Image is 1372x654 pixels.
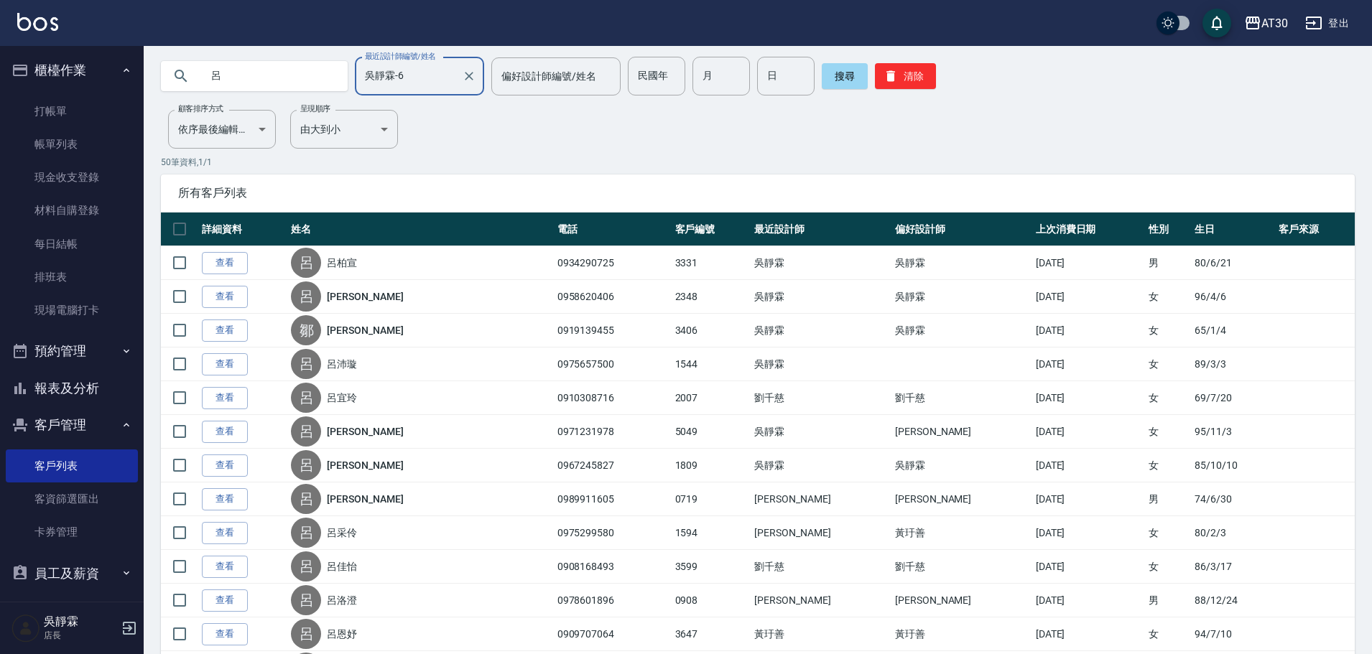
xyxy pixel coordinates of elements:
div: AT30 [1261,14,1288,32]
td: 0958620406 [554,280,672,314]
td: 69/7/20 [1191,381,1275,415]
td: 劉千慈 [891,381,1032,415]
th: 客戶來源 [1275,212,1355,246]
td: 2348 [672,280,751,314]
button: 客戶管理 [6,406,138,444]
th: 詳細資料 [198,212,287,246]
span: 所有客戶列表 [178,186,1338,200]
td: 女 [1145,449,1191,482]
td: 0967245827 [554,449,672,482]
a: 打帳單 [6,95,138,128]
button: 清除 [875,63,936,89]
th: 最近設計師 [751,212,891,246]
td: 3599 [672,550,751,584]
td: [DATE] [1032,617,1146,651]
a: 呂沛璇 [327,357,357,371]
td: 3331 [672,246,751,280]
a: 查看 [202,454,248,477]
td: 女 [1145,550,1191,584]
a: [PERSON_NAME] [327,458,403,472]
td: 1544 [672,347,751,381]
h5: 吳靜霖 [44,615,117,629]
td: 黃玗善 [751,617,891,651]
a: 呂佳怡 [327,559,357,574]
a: 呂恩妤 [327,627,357,641]
input: 搜尋關鍵字 [201,57,336,95]
td: 85/10/10 [1191,449,1275,482]
div: 呂 [291,551,321,581]
button: 商品管理 [6,592,138,629]
td: [DATE] [1032,246,1146,280]
button: AT30 [1238,9,1294,38]
td: 吳靜霖 [751,449,891,482]
td: 吳靜霖 [751,415,891,449]
td: 86/3/17 [1191,550,1275,584]
td: 0908168493 [554,550,672,584]
td: 0975657500 [554,347,672,381]
div: 呂 [291,383,321,413]
a: 帳單列表 [6,128,138,161]
td: 吳靜霖 [891,246,1032,280]
td: 劉千慈 [751,550,891,584]
div: 由大到小 [290,110,398,149]
td: 74/6/30 [1191,482,1275,516]
button: 報表及分析 [6,370,138,407]
a: 呂宜玲 [327,391,357,405]
td: 吳靜霖 [751,246,891,280]
td: 吳靜霖 [751,314,891,347]
td: 男 [1145,584,1191,617]
div: 呂 [291,619,321,649]
td: 1594 [672,516,751,550]
td: 0978601896 [554,584,672,617]
a: 查看 [202,286,248,308]
a: 材料自購登錄 [6,194,138,227]
td: [PERSON_NAME] [891,415,1032,449]
td: 0908 [672,584,751,617]
div: 依序最後編輯時間 [168,110,276,149]
td: 吳靜霖 [751,347,891,381]
div: 呂 [291,248,321,278]
td: [PERSON_NAME] [751,516,891,550]
p: 50 筆資料, 1 / 1 [161,156,1355,169]
div: 呂 [291,518,321,548]
a: [PERSON_NAME] [327,492,403,506]
p: 店長 [44,629,117,642]
button: 員工及薪資 [6,555,138,592]
label: 呈現順序 [300,103,330,114]
div: 鄒 [291,315,321,345]
th: 性別 [1145,212,1191,246]
td: 89/3/3 [1191,347,1275,381]
td: 80/6/21 [1191,246,1275,280]
label: 最近設計師編號/姓名 [365,51,436,62]
a: 卡券管理 [6,515,138,548]
td: 女 [1145,381,1191,415]
td: 女 [1145,314,1191,347]
td: 0934290725 [554,246,672,280]
td: 女 [1145,280,1191,314]
td: 0910308716 [554,381,672,415]
a: 每日結帳 [6,228,138,261]
a: 現場電腦打卡 [6,294,138,327]
td: 80/2/3 [1191,516,1275,550]
td: 0975299580 [554,516,672,550]
td: [DATE] [1032,415,1146,449]
td: [DATE] [1032,381,1146,415]
td: 吳靜霖 [751,280,891,314]
a: 查看 [202,319,248,342]
a: 客資篩選匯出 [6,482,138,515]
td: 劉千慈 [751,381,891,415]
a: 呂采伶 [327,525,357,540]
th: 客戶編號 [672,212,751,246]
td: 95/11/3 [1191,415,1275,449]
td: 2007 [672,381,751,415]
td: 0989911605 [554,482,672,516]
button: Clear [459,66,479,86]
td: 男 [1145,246,1191,280]
div: 呂 [291,349,321,379]
button: save [1202,9,1231,37]
td: 96/4/6 [1191,280,1275,314]
a: 查看 [202,488,248,510]
a: 查看 [202,387,248,409]
td: [DATE] [1032,482,1146,516]
td: 1809 [672,449,751,482]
